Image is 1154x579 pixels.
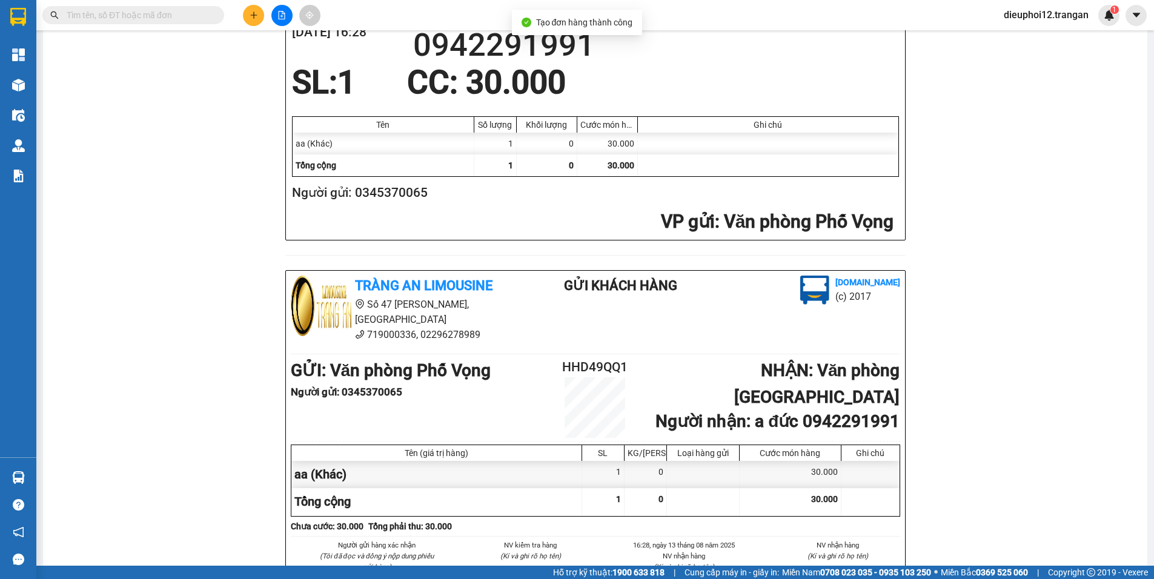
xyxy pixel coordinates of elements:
span: message [13,554,24,565]
li: 719000336, 02296278989 [291,327,516,342]
div: 0 [625,461,667,488]
i: (Tôi đã đọc và đồng ý nộp dung phiếu gửi hàng) [320,552,434,571]
span: Tổng cộng [294,494,351,509]
span: search [50,11,59,19]
img: icon-new-feature [1104,10,1115,21]
b: Tràng An Limousine [355,278,492,293]
button: file-add [271,5,293,26]
i: (Kí và ghi rõ họ tên) [654,563,714,571]
button: caret-down [1126,5,1147,26]
li: (c) 2017 [835,289,900,304]
span: dieuphoi12.trangan [994,7,1098,22]
div: SL [585,448,621,458]
li: NV kiểm tra hàng [468,540,593,551]
span: caret-down [1131,10,1142,21]
i: (Kí và ghi rõ họ tên) [807,552,868,560]
span: Cung cấp máy in - giấy in: [685,566,779,579]
span: environment [355,299,365,309]
span: 1 [508,160,513,170]
span: Miền Bắc [941,566,1028,579]
span: 1 [337,64,356,101]
img: warehouse-icon [12,109,25,122]
div: 30.000 [740,461,841,488]
li: Người gửi hàng xác nhận [315,540,440,551]
h2: HHD49QQ1 [545,357,646,377]
span: Tổng cộng [296,160,336,170]
img: solution-icon [12,170,25,182]
div: Số lượng [477,120,513,130]
img: logo.jpg [800,276,829,305]
span: Tạo đơn hàng thành công [536,18,633,27]
b: GỬI : Văn phòng Phố Vọng [291,360,491,380]
div: Cước món hàng [580,120,634,130]
li: NV nhận hàng [622,551,747,561]
img: warehouse-icon [12,79,25,91]
span: plus [250,11,258,19]
span: notification [13,526,24,538]
span: file-add [277,11,286,19]
div: Ghi chú [844,448,897,458]
span: phone [355,329,365,339]
b: Chưa cước : 30.000 [291,521,363,531]
div: KG/[PERSON_NAME] [628,448,663,458]
img: warehouse-icon [12,471,25,484]
div: 1 [582,461,625,488]
span: Miền Nam [782,566,931,579]
h2: : Văn phòng Phố Vọng [292,210,894,234]
strong: 0708 023 035 - 0935 103 250 [820,567,931,577]
b: Gửi khách hàng [564,278,677,293]
div: 0 [517,133,577,154]
div: CC : 30.000 [400,64,573,101]
span: | [1037,566,1039,579]
button: aim [299,5,320,26]
li: 16:28, ngày 13 tháng 08 năm 2025 [622,540,747,551]
b: Người gửi : 0345370065 [291,386,402,398]
b: Tổng phải thu: 30.000 [368,521,452,531]
span: SL: [292,64,337,101]
span: 0 [569,160,574,170]
i: (Kí và ghi rõ họ tên) [500,552,561,560]
span: 1 [616,494,621,504]
h2: Người gửi: 0345370065 [292,183,894,203]
div: Khối lượng [520,120,574,130]
span: aim [305,11,314,19]
img: warehouse-icon [12,139,25,152]
strong: 1900 633 818 [612,567,665,577]
span: check-circle [522,18,531,27]
div: Tên (giá trị hàng) [294,448,579,458]
div: aa (Khác) [291,461,582,488]
b: Người nhận : a đức 0942291991 [655,411,900,431]
h2: 0942291991 [413,26,899,64]
div: aa (Khác) [293,133,474,154]
div: Ghi chú [641,120,895,130]
img: dashboard-icon [12,48,25,61]
span: 30.000 [608,160,634,170]
span: | [674,566,675,579]
span: copyright [1087,568,1095,577]
span: question-circle [13,499,24,511]
div: Tên [296,120,471,130]
span: 1 [1112,5,1116,14]
b: NHẬN : Văn phòng [GEOGRAPHIC_DATA] [734,360,900,407]
div: Cước món hàng [743,448,838,458]
div: 1 [474,133,517,154]
span: 0 [658,494,663,504]
li: Số 47 [PERSON_NAME], [GEOGRAPHIC_DATA] [291,297,516,327]
img: logo.jpg [291,276,351,336]
sup: 1 [1110,5,1119,14]
b: [DOMAIN_NAME] [835,277,900,287]
span: ⚪️ [934,570,938,575]
button: plus [243,5,264,26]
span: 30.000 [811,494,838,504]
h2: [DATE] 16:28 [292,22,383,42]
div: Loại hàng gửi [670,448,736,458]
strong: 0369 525 060 [976,567,1028,577]
span: VP gửi [661,211,715,232]
img: logo-vxr [10,8,26,26]
div: 30.000 [577,133,638,154]
input: Tìm tên, số ĐT hoặc mã đơn [67,8,210,22]
span: Hỗ trợ kỹ thuật: [553,566,665,579]
li: NV nhận hàng [775,540,900,551]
